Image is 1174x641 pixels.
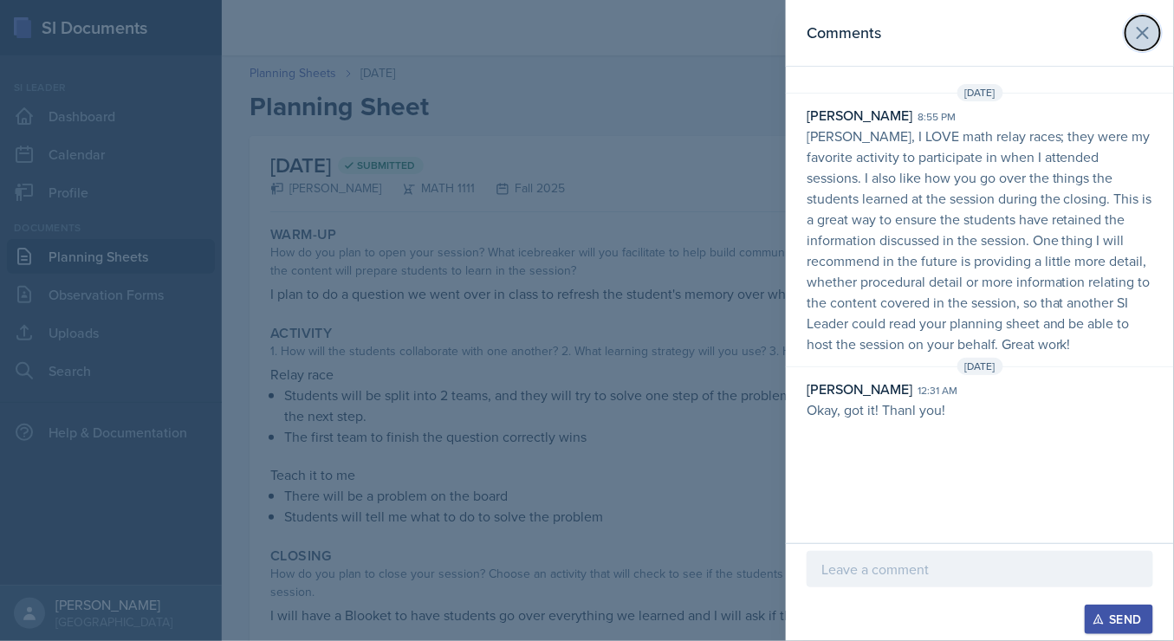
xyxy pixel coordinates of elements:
span: [DATE] [957,358,1003,375]
h2: Comments [807,21,881,45]
span: [DATE] [957,84,1003,101]
div: 12:31 am [918,383,957,398]
p: [PERSON_NAME], I LOVE math relay races; they were my favorite activity to participate in when I a... [807,126,1153,354]
div: Send [1096,612,1142,626]
button: Send [1085,605,1153,634]
div: 8:55 pm [918,109,956,125]
div: [PERSON_NAME] [807,379,912,399]
div: [PERSON_NAME] [807,105,912,126]
p: Okay, got it! Thanl you! [807,399,1153,420]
